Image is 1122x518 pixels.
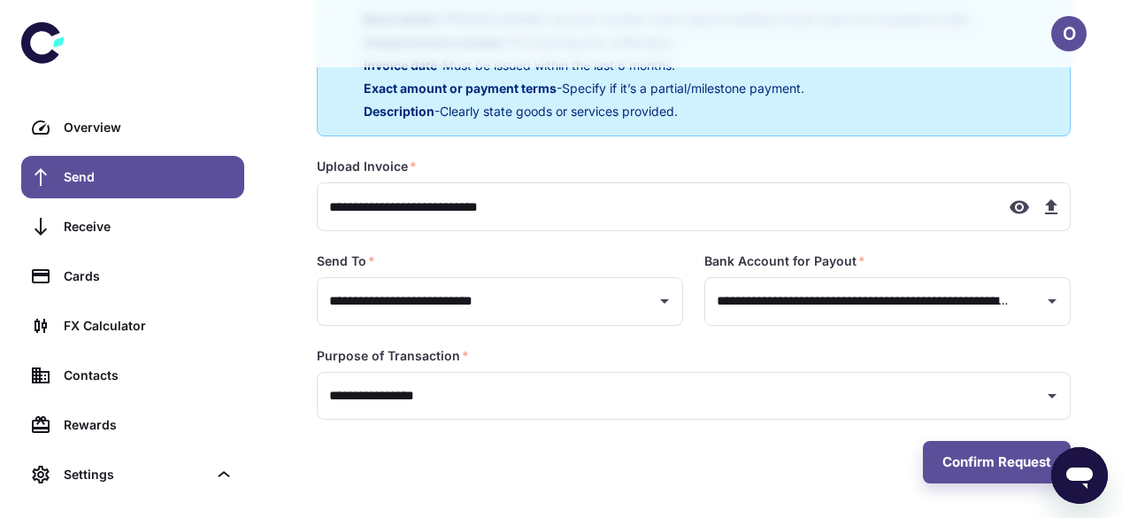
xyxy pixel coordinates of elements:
iframe: Button to launch messaging window [1051,447,1108,504]
label: Purpose of Transaction [317,347,469,365]
p: - Specify if it’s a partial/milestone payment. [364,79,972,98]
label: Send To [317,252,375,270]
div: Contacts [64,366,234,385]
div: Send [64,167,234,187]
button: Open [1040,383,1064,408]
a: Send [21,156,244,198]
div: Settings [64,465,207,484]
span: Exact amount or payment terms [364,81,557,96]
div: Overview [64,118,234,137]
span: Description [364,104,434,119]
a: Cards [21,255,244,298]
a: FX Calculator [21,305,244,347]
label: Bank Account for Payout [704,252,865,270]
label: Upload Invoice [317,158,417,175]
button: Open [1040,289,1064,313]
div: Receive [64,217,234,236]
a: Rewards [21,404,244,446]
div: Settings [21,453,244,496]
div: FX Calculator [64,316,234,336]
button: Open [652,289,677,313]
div: Rewards [64,415,234,435]
button: O [1051,16,1087,51]
a: Receive [21,205,244,248]
a: Overview [21,106,244,149]
div: Cards [64,267,234,286]
p: - Clearly state goods or services provided. [364,102,972,121]
a: Contacts [21,354,244,397]
button: Confirm Request [923,441,1071,483]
